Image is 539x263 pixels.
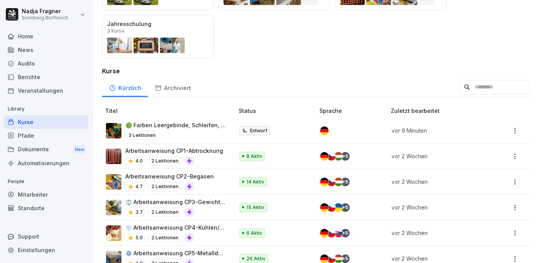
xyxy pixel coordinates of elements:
[327,203,336,212] img: cz.svg
[125,172,214,180] p: Arbeitsanweisung CP2-Begasen
[391,107,494,115] p: Zuletzt bearbeitet
[125,147,223,155] p: Arbeitsanweisung CP1-Abtrocknung
[4,70,88,84] a: Berichte
[327,152,336,161] img: cz.svg
[107,29,125,33] p: 3 Kurse
[246,255,265,262] p: 26 Aktiv
[4,43,88,57] a: News
[148,156,182,166] p: 2 Lektionen
[148,182,182,191] p: 2 Lektionen
[341,152,350,161] div: + 5
[334,152,343,161] img: hu.svg
[102,15,214,58] a: Jahresschulung3 Kurse
[105,107,236,115] p: Titel
[106,149,121,164] img: mphigpm8jrcai41dtx68as7p.png
[4,243,88,257] a: Einstellungen
[4,129,88,142] a: Pfade
[4,201,88,215] a: Standorte
[320,203,329,212] img: de.svg
[4,84,88,97] a: Veranstaltungen
[250,127,267,134] p: Entwurf
[125,131,159,140] p: 3 Lektionen
[4,29,88,43] a: Home
[239,107,316,115] p: Status
[341,178,350,186] div: + 5
[334,229,343,237] img: sk.svg
[334,203,343,212] img: ua.svg
[320,229,329,237] img: de.svg
[392,203,485,211] p: vor 2 Wochen
[135,183,143,190] p: 4.7
[320,152,329,161] img: de.svg
[22,8,68,15] p: Nadja Fragner
[392,126,485,135] p: vor 9 Minuten
[107,20,209,28] p: Jahresschulung
[148,77,198,97] a: Archiviert
[148,208,182,217] p: 2 Lektionen
[392,229,485,237] p: vor 2 Wochen
[125,121,226,129] p: 🟢 Farben Leergebinde, Schleifen, Messer Rinderbetrieb GR
[125,198,226,206] p: ⚖️ Arbeitsanweisung CP3-Gewichtskontrolle
[22,15,68,21] p: Sonnberg Biofleisch
[320,126,329,135] img: de.svg
[4,156,88,170] a: Automatisierungen
[125,249,226,257] p: ⚙️ Arbeitsanweisung CP5-Metalldetektion
[4,142,88,157] a: DokumenteNew
[320,178,329,186] img: de.svg
[246,230,262,237] p: 6 Aktiv
[319,107,388,115] p: Sprache
[392,254,485,263] p: vor 2 Wochen
[320,254,329,263] img: de.svg
[148,233,182,242] p: 2 Lektionen
[73,145,86,154] div: New
[392,152,485,160] p: vor 2 Wochen
[125,223,226,232] p: ❄️ Arbeitsanweisung CP4-Kühlen/Tiefkühlen
[327,178,336,186] img: cz.svg
[106,174,121,190] img: hj9o9v8kzxvzc93uvlzx86ct.png
[4,230,88,243] div: Support
[4,188,88,201] a: Mitarbeiter
[106,225,121,241] img: a0ku7izqmn4urwn22jn34rqb.png
[334,178,343,186] img: hu.svg
[246,178,264,185] p: 14 Aktiv
[341,229,350,237] div: + 5
[246,204,264,211] p: 15 Aktiv
[135,209,143,216] p: 3.7
[106,200,121,215] img: gfrt4v3ftnksrv5de50xy3ff.png
[102,66,530,76] h3: Kurse
[135,234,143,241] p: 5.0
[327,229,336,237] img: cz.svg
[4,142,88,157] div: Dokumente
[106,123,121,138] img: ip31j7lbg1jb8qpfq84uim0v.png
[246,153,262,160] p: 8 Aktiv
[4,57,88,70] a: Audits
[327,254,336,263] img: cz.svg
[334,254,343,263] img: hu.svg
[4,103,88,115] p: Library
[4,115,88,129] a: Kurse
[392,178,485,186] p: vor 2 Wochen
[341,203,350,212] div: + 5
[102,77,148,97] a: Kürzlich
[4,175,88,188] p: People
[135,157,143,164] p: 4.0
[341,254,350,263] div: + 5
